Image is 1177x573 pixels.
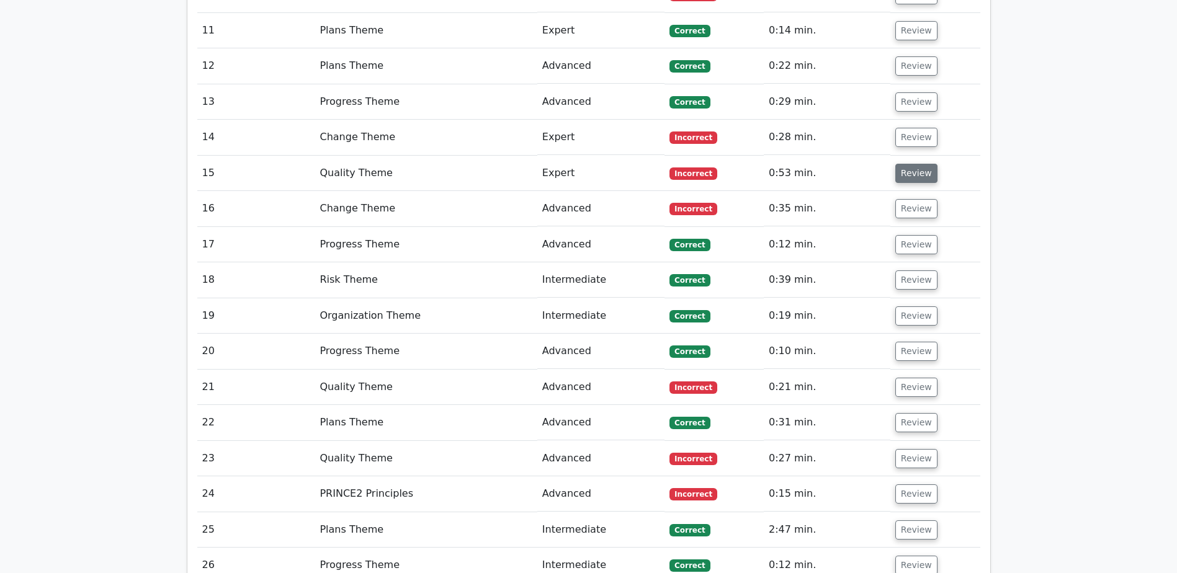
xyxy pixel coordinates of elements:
td: Intermediate [537,512,665,548]
td: 15 [197,156,315,191]
td: 21 [197,370,315,405]
button: Review [895,484,938,504]
td: Advanced [537,334,665,369]
td: 19 [197,298,315,334]
td: 0:12 min. [764,227,890,262]
span: Correct [669,559,710,572]
td: Advanced [537,370,665,405]
span: Correct [669,417,710,429]
td: 16 [197,191,315,226]
td: 0:22 min. [764,48,890,84]
td: Advanced [537,441,665,476]
td: 14 [197,120,315,155]
button: Review [895,21,938,40]
td: 22 [197,405,315,440]
button: Review [895,270,938,290]
button: Review [895,413,938,432]
td: 0:10 min. [764,334,890,369]
td: Plans Theme [315,512,537,548]
td: PRINCE2 Principles [315,476,537,512]
td: Change Theme [315,120,537,155]
td: Progress Theme [315,334,537,369]
span: Incorrect [669,453,717,465]
td: Quality Theme [315,370,537,405]
td: 23 [197,441,315,476]
span: Correct [669,345,710,358]
span: Correct [669,524,710,536]
td: 11 [197,13,315,48]
td: 0:28 min. [764,120,890,155]
td: Expert [537,13,665,48]
td: 0:15 min. [764,476,890,512]
td: 18 [197,262,315,298]
button: Review [895,235,938,254]
span: Correct [669,96,710,109]
span: Incorrect [669,167,717,180]
span: Incorrect [669,131,717,144]
button: Review [895,92,938,112]
button: Review [895,128,938,147]
td: 2:47 min. [764,512,890,548]
td: 24 [197,476,315,512]
span: Incorrect [669,381,717,394]
td: 0:53 min. [764,156,890,191]
td: Plans Theme [315,13,537,48]
td: 0:27 min. [764,441,890,476]
button: Review [895,342,938,361]
td: Advanced [537,84,665,120]
button: Review [895,520,938,540]
td: Quality Theme [315,441,537,476]
td: 0:19 min. [764,298,890,334]
span: Correct [669,25,710,37]
td: Quality Theme [315,156,537,191]
td: Intermediate [537,298,665,334]
td: 25 [197,512,315,548]
td: Risk Theme [315,262,537,298]
span: Correct [669,274,710,286]
td: 20 [197,334,315,369]
td: Advanced [537,191,665,226]
button: Review [895,199,938,218]
td: 0:29 min. [764,84,890,120]
td: 0:39 min. [764,262,890,298]
span: Correct [669,239,710,251]
td: 13 [197,84,315,120]
span: Correct [669,310,710,322]
td: Advanced [537,48,665,84]
span: Incorrect [669,203,717,215]
span: Correct [669,60,710,73]
button: Review [895,164,938,183]
td: Progress Theme [315,227,537,262]
td: Organization Theme [315,298,537,334]
td: Advanced [537,405,665,440]
td: Plans Theme [315,48,537,84]
td: Intermediate [537,262,665,298]
td: Plans Theme [315,405,537,440]
button: Review [895,378,938,397]
td: 12 [197,48,315,84]
td: 0:35 min. [764,191,890,226]
td: 0:14 min. [764,13,890,48]
span: Incorrect [669,488,717,500]
button: Review [895,306,938,326]
button: Review [895,449,938,468]
td: Advanced [537,476,665,512]
td: Expert [537,156,665,191]
td: 17 [197,227,315,262]
td: Progress Theme [315,84,537,120]
td: Change Theme [315,191,537,226]
button: Review [895,56,938,76]
td: Expert [537,120,665,155]
td: 0:31 min. [764,405,890,440]
td: Advanced [537,227,665,262]
td: 0:21 min. [764,370,890,405]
